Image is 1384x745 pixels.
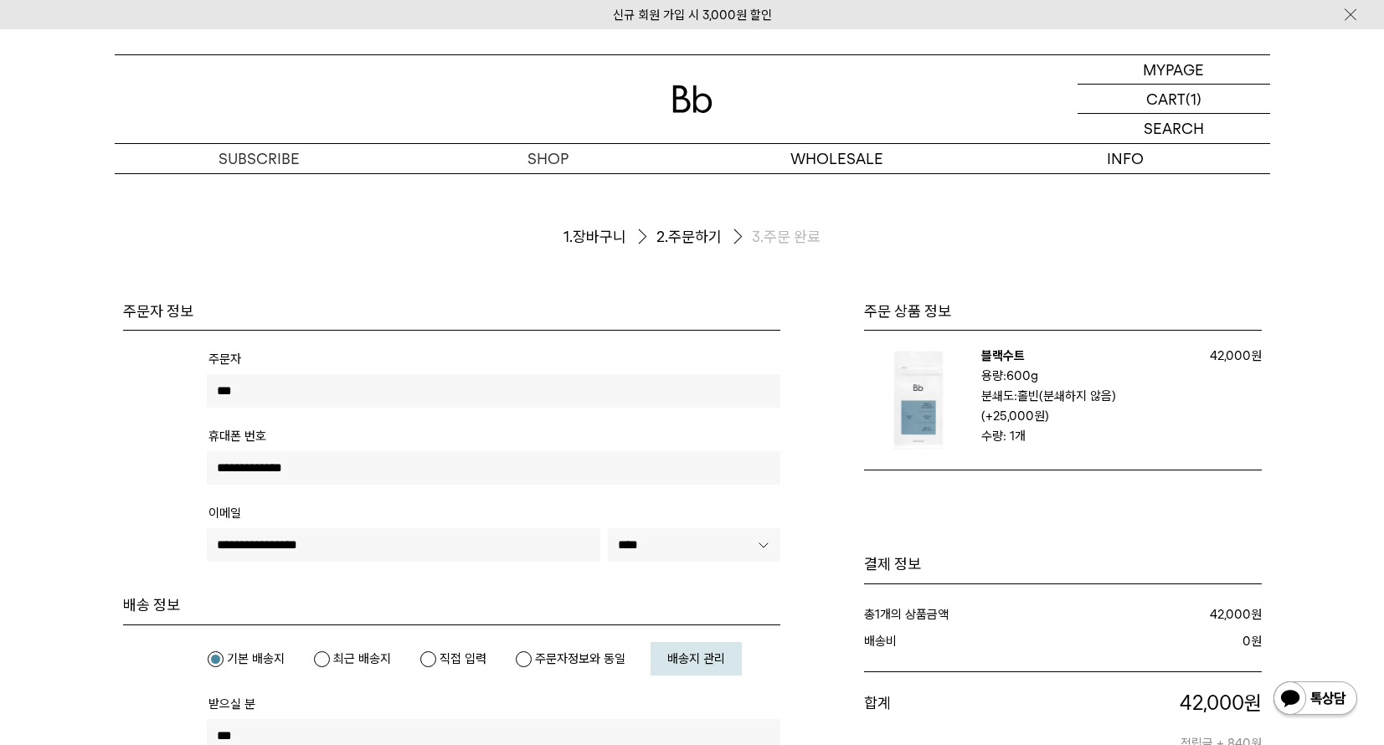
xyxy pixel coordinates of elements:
[981,408,1049,424] strong: (+25,000원)
[563,227,573,247] span: 1.
[115,144,404,173] a: SUBSCRIBE
[208,696,255,712] span: 받으실 분
[651,642,742,676] a: 배송지 관리
[419,650,486,667] label: 직접 입력
[692,144,981,173] p: WHOLESALE
[752,227,821,247] li: 주문 완료
[864,301,1262,321] h3: 주문 상품 정보
[1272,680,1359,720] img: 카카오톡 채널 1:1 채팅 버튼
[1035,689,1262,717] p: 원
[981,386,1186,426] p: 분쇄도:
[864,604,1079,624] dt: 총 개의 상품금액
[1195,346,1262,366] p: 42,000원
[1144,114,1204,143] p: SEARCH
[1079,604,1262,624] dd: 원
[981,144,1270,173] p: INFO
[864,346,973,455] img: 블랙수트
[208,429,266,444] span: 휴대폰 번호
[864,631,1070,651] dt: 배송비
[981,348,1025,363] a: 블랙수트
[1078,55,1270,85] a: MYPAGE
[208,506,241,521] span: 이메일
[613,8,772,23] a: 신규 회원 가입 시 3,000원 할인
[981,426,1195,446] p: 수량: 1개
[515,650,625,667] label: 주문자정보와 동일
[563,223,656,251] li: 장바구니
[875,607,880,622] strong: 1
[208,352,241,367] span: 주문자
[1186,85,1201,113] p: (1)
[404,144,692,173] a: SHOP
[1146,85,1186,113] p: CART
[313,650,391,667] label: 최근 배송지
[1006,368,1038,383] b: 600g
[1243,634,1251,649] strong: 0
[123,595,780,615] h4: 배송 정보
[123,301,780,321] h4: 주문자 정보
[1180,691,1244,715] span: 42,000
[981,366,1186,386] p: 용량:
[667,651,725,666] span: 배송지 관리
[1069,631,1262,651] dd: 원
[1210,607,1251,622] strong: 42,000
[752,227,764,247] span: 3.
[656,223,752,251] li: 주문하기
[672,85,713,113] img: 로고
[207,650,285,667] label: 기본 배송지
[1143,55,1204,84] p: MYPAGE
[1017,388,1116,403] b: 홀빈(분쇄하지 않음)
[864,554,1262,574] h1: 결제 정보
[1078,85,1270,114] a: CART (1)
[656,227,668,247] span: 2.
